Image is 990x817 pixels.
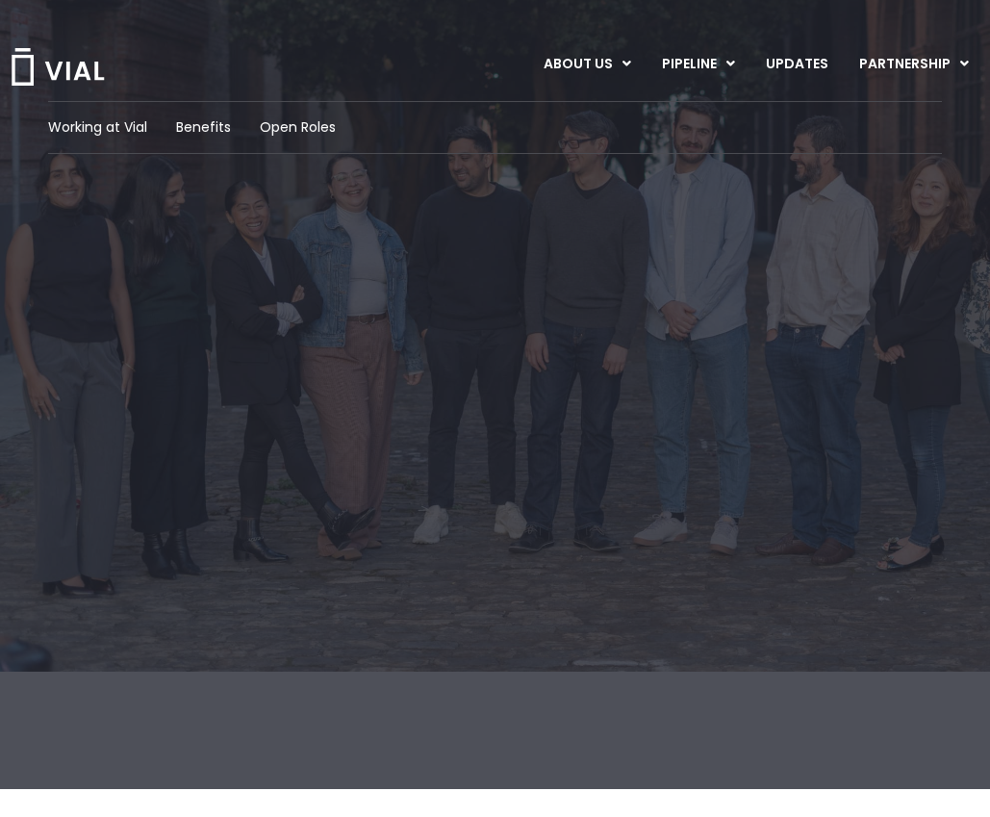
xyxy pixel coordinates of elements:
a: PIPELINEMenu Toggle [647,48,749,81]
a: Benefits [176,117,231,138]
a: PARTNERSHIPMenu Toggle [844,48,984,81]
a: Open Roles [260,117,336,138]
a: ABOUT USMenu Toggle [528,48,646,81]
img: Vial Logo [10,48,106,86]
a: UPDATES [750,48,843,81]
a: Working at Vial [48,117,147,138]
